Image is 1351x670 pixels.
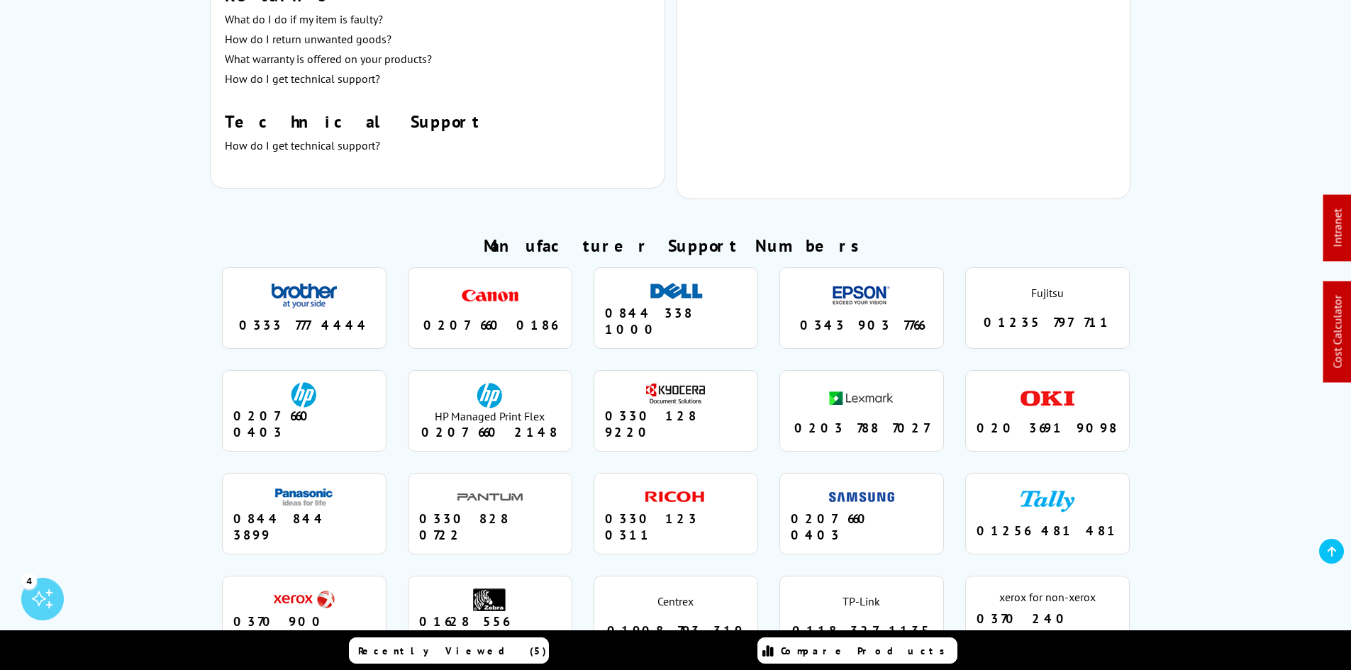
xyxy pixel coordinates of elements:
[977,314,1118,330] div: 01235 797 711
[1330,209,1345,247] a: Intranet
[419,317,561,333] div: 0207 660 0186
[605,622,747,639] div: 01908 793 319
[791,510,933,543] div: 0207 660 0403
[272,381,337,408] div: hp
[791,317,933,333] div: 0343 903 7766
[977,523,1118,539] div: 01256 481 481
[643,484,708,510] div: ricoh
[643,279,708,305] div: dell
[225,138,380,152] a: How do I get technical support?
[605,408,747,440] div: 0330 128 9220
[210,235,1141,257] h2: Manufacturer Support Numbers
[657,594,694,608] div: Centrex
[1015,386,1080,412] div: oki
[977,420,1118,436] div: 020 3691 9098
[419,613,561,646] div: 01628 556 000
[829,386,894,412] div: lexmark
[225,52,432,66] a: What warranty is offered on your products?
[233,613,375,646] div: 0370 900 5501
[605,305,747,337] div: 0844 338 1000
[1330,296,1345,369] a: Cost Calculator
[605,510,747,543] div: 0330 123 0311
[791,622,933,639] div: 0118 327 1135
[1031,286,1064,300] div: Fujitsu
[435,409,545,423] span: HP Managed Print Flex
[999,590,1096,604] div: xerox for non-xerox
[233,317,375,333] div: 0333 777 4444
[791,420,933,436] div: 0203 788 7027
[233,510,375,543] div: 0844 844 3899
[225,32,391,46] a: How do I return unwanted goods?
[457,587,523,613] div: zebra
[419,424,561,440] div: 0207 660 2148
[781,644,952,657] span: Compare Products
[225,12,383,26] a: What do I do if my item is faulty?
[272,283,337,309] div: brother
[1015,488,1080,515] div: tally
[829,484,894,510] div: samsung
[457,283,523,309] div: canon
[419,510,561,543] div: 0330 828 0722
[225,72,380,86] a: How do I get technical support?
[843,594,880,608] div: TP-Link
[225,111,650,133] h3: Technical Support
[272,587,337,613] div: xerox
[757,637,957,664] a: Compare Products
[233,408,375,440] div: 0207 660 0403
[21,573,37,588] div: 4
[977,610,1118,643] div: 0370 240 0135
[272,484,337,510] div: panasonic
[643,381,708,408] div: kyocera
[349,637,549,664] a: Recently Viewed (5)
[457,484,523,510] div: pantum
[358,644,547,657] span: Recently Viewed (5)
[829,283,894,309] div: epson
